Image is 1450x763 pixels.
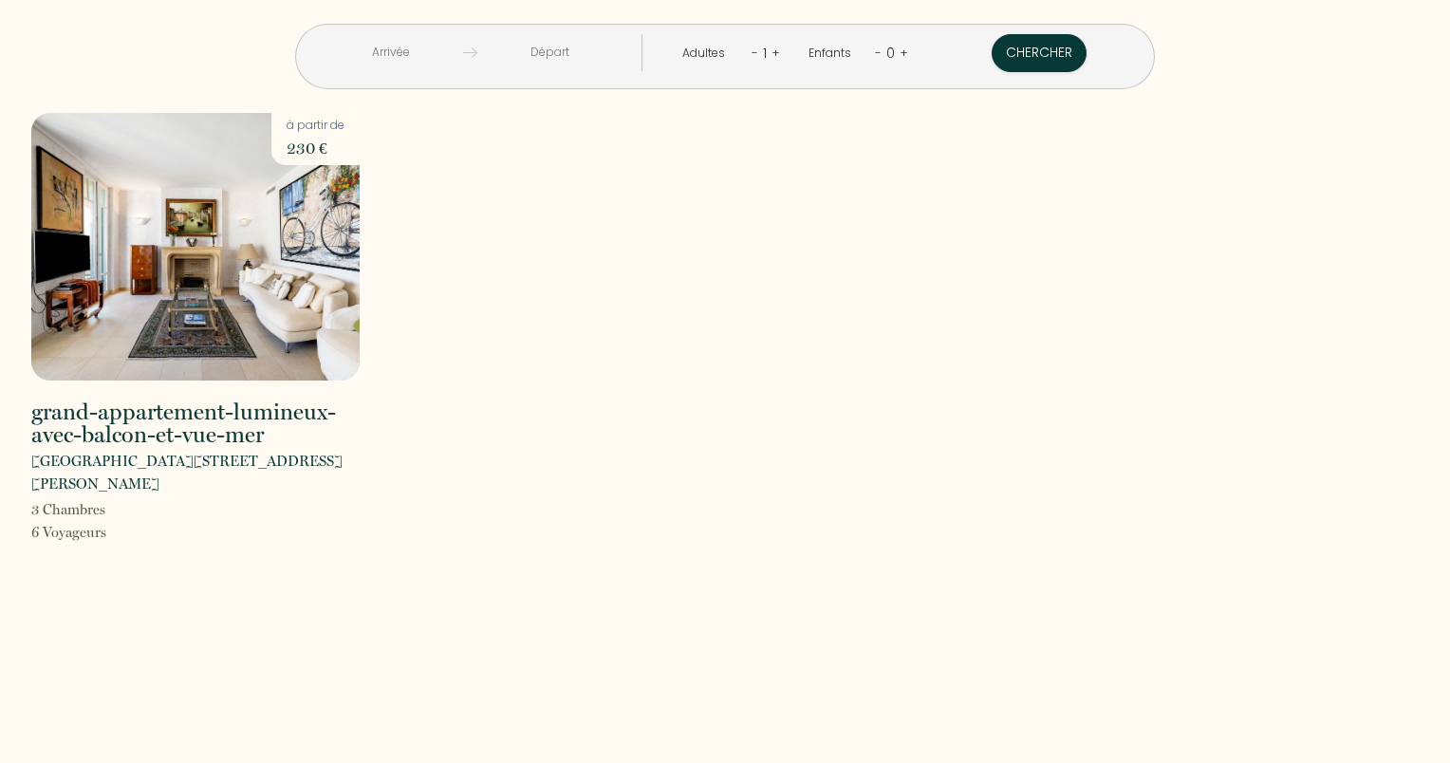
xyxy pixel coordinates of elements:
span: s [100,501,105,518]
div: Adultes [682,45,732,63]
p: à partir de [287,117,344,135]
p: 230 € [287,135,344,161]
a: + [771,44,780,62]
span: s [101,524,106,541]
h2: grand-appartement-lumineux-avec-balcon-et-vue-mer [31,400,360,446]
p: 6 Voyageur [31,521,106,544]
p: 3 Chambre [31,498,106,521]
button: Chercher [992,34,1087,72]
div: Enfants [809,45,858,63]
div: 1 [758,38,771,68]
input: Départ [477,34,623,71]
a: + [900,44,908,62]
p: [GEOGRAPHIC_DATA][STREET_ADDRESS][PERSON_NAME] [31,450,360,495]
input: Arrivée [318,34,463,71]
div: 0 [882,38,900,68]
img: guests [463,46,477,60]
img: rental-image [31,113,360,381]
a: - [752,44,758,62]
a: - [875,44,882,62]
